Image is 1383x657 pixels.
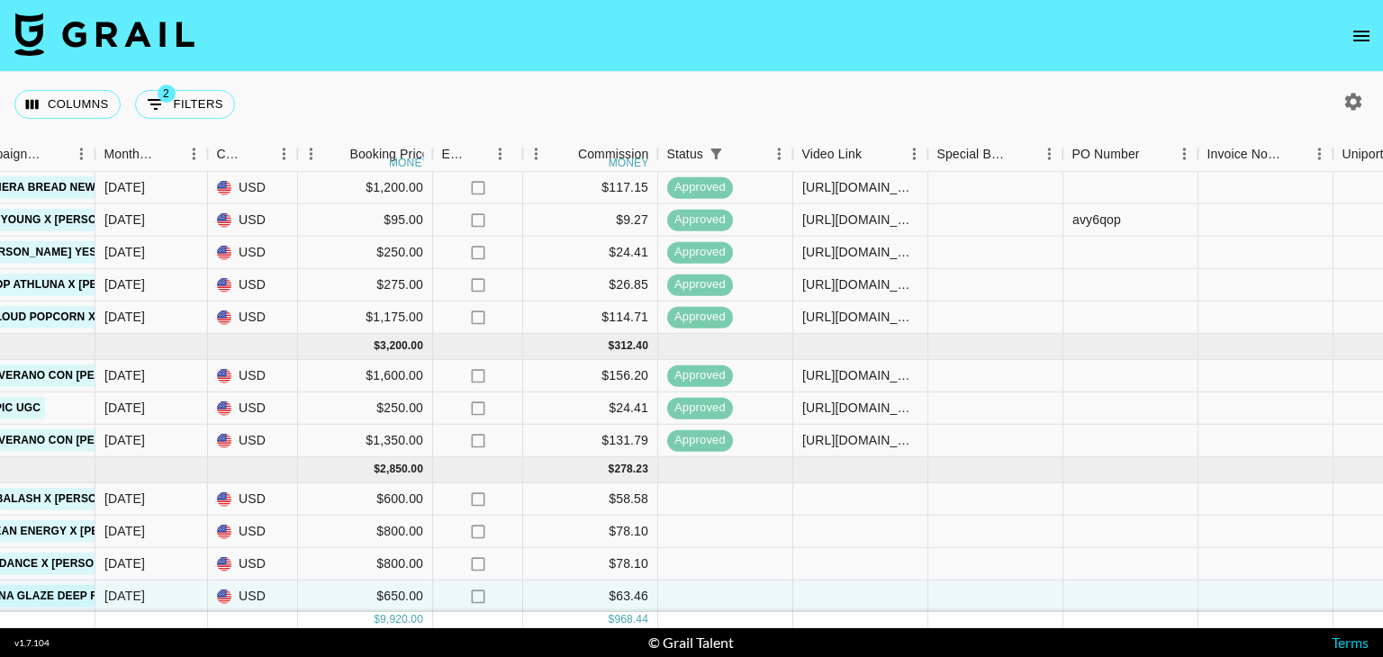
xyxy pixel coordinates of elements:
button: Sort [1010,141,1035,166]
div: USD [208,548,298,580]
div: Invoice Notes [1198,137,1333,172]
button: open drawer [1343,18,1379,54]
div: $24.41 [523,237,658,269]
div: 312.40 [614,338,648,354]
div: $ [374,462,380,477]
div: Sep '25 [104,431,145,449]
button: Sort [553,141,578,166]
span: approved [667,244,733,261]
div: $1,600.00 [298,360,433,392]
div: Aug '25 [104,243,145,261]
div: money [389,157,429,168]
div: Expenses: Remove Commission? [441,137,466,172]
button: Sort [1140,141,1165,166]
div: $114.71 [523,301,658,334]
div: $24.41 [523,392,658,425]
span: approved [667,400,733,417]
div: USD [208,269,298,301]
div: 3,200.00 [380,338,423,354]
div: 9,920.00 [380,612,423,627]
button: Sort [466,141,492,166]
div: https://www.tiktok.com/@karenncactus/video/7538479838349298999?is_from_webapp=1&sender_device=pc&... [802,243,918,261]
div: v 1.7.104 [14,637,50,649]
div: Aug '25 [104,275,145,293]
div: 968.44 [614,612,648,627]
div: USD [208,237,298,269]
div: money [609,157,649,168]
div: PO Number [1062,137,1198,172]
div: Oct '25 [104,522,145,540]
div: $1,350.00 [298,425,433,457]
div: Status [666,137,703,172]
div: $ [374,338,380,354]
div: https://www.instagram.com/p/DNo5zu6t0Xk/?utm_source=ig_web_copy_link&igsh=NXpxaW1sZ29zNHB5 [802,275,918,293]
div: $131.79 [523,425,658,457]
button: Menu [900,140,927,167]
div: $800.00 [298,548,433,580]
div: $9.27 [523,204,658,237]
div: $78.10 [523,548,658,580]
div: https://www.instagram.com/reel/DOoQErWDkXL/?utm_source=ig_web_copy_link&igsh=MWlqNmh2OTNwY3J1MA== [802,366,918,384]
span: approved [667,179,733,196]
div: $26.85 [523,269,658,301]
div: 1 active filter [703,141,728,166]
div: USD [208,360,298,392]
div: avy6qop [1072,211,1121,229]
div: $156.20 [523,360,658,392]
div: $ [609,338,615,354]
span: approved [667,211,733,229]
div: Sep '25 [104,399,145,417]
div: USD [208,204,298,237]
div: 2,850.00 [380,462,423,477]
button: Sort [245,141,270,166]
button: Sort [1280,141,1306,166]
button: Menu [1171,140,1198,167]
div: $1,175.00 [298,301,433,334]
div: 278.23 [614,462,648,477]
div: Special Booking Type [927,137,1062,172]
div: https://www.instagram.com/reel/DN3YfXnXDFy/?igsh=ODRuZHFibG9raWRs [802,178,918,196]
div: Invoice Notes [1207,137,1280,172]
button: Select columns [14,90,121,119]
span: approved [667,432,733,449]
div: https://www.instagram.com/reel/DO85nYcjtiZ/?utm_source=ig_web_copy_link&igsh=dzR6dmU4bmV4c2t4 [802,431,918,449]
button: Menu [297,140,324,167]
div: Video Link [792,137,927,172]
div: Commission [578,137,649,172]
div: Aug '25 [104,211,145,229]
button: Sort [155,141,180,166]
div: Aug '25 [104,178,145,196]
a: Terms [1332,634,1369,651]
div: Video Link [801,137,862,172]
img: Grail Talent [14,13,194,56]
div: Currency [216,137,245,172]
button: Sort [324,141,349,166]
div: $78.10 [523,516,658,548]
span: approved [667,309,733,326]
span: 2 [158,85,176,103]
div: USD [208,172,298,204]
div: Currency [207,137,297,172]
div: $275.00 [298,269,433,301]
div: $ [609,462,615,477]
div: USD [208,392,298,425]
div: Month Due [104,137,155,172]
div: $117.15 [523,172,658,204]
div: PO Number [1071,137,1139,172]
div: Sep '25 [104,366,145,384]
div: $ [374,612,380,627]
span: approved [667,367,733,384]
button: Show filters [135,90,235,119]
button: Menu [1035,140,1062,167]
div: $63.46 [523,580,658,613]
button: Menu [68,140,95,167]
div: USD [208,516,298,548]
button: Sort [862,141,887,166]
div: Status [657,137,792,172]
div: Oct '25 [104,587,145,605]
div: https://www.tiktok.com/@karenncactus/video/7544005335560801591 [802,211,918,229]
button: Menu [1306,140,1333,167]
div: USD [208,425,298,457]
div: $650.00 [298,580,433,613]
div: https://www.tiktok.com/@itsregannn.xo/video/7544129802677144845 [802,308,918,326]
